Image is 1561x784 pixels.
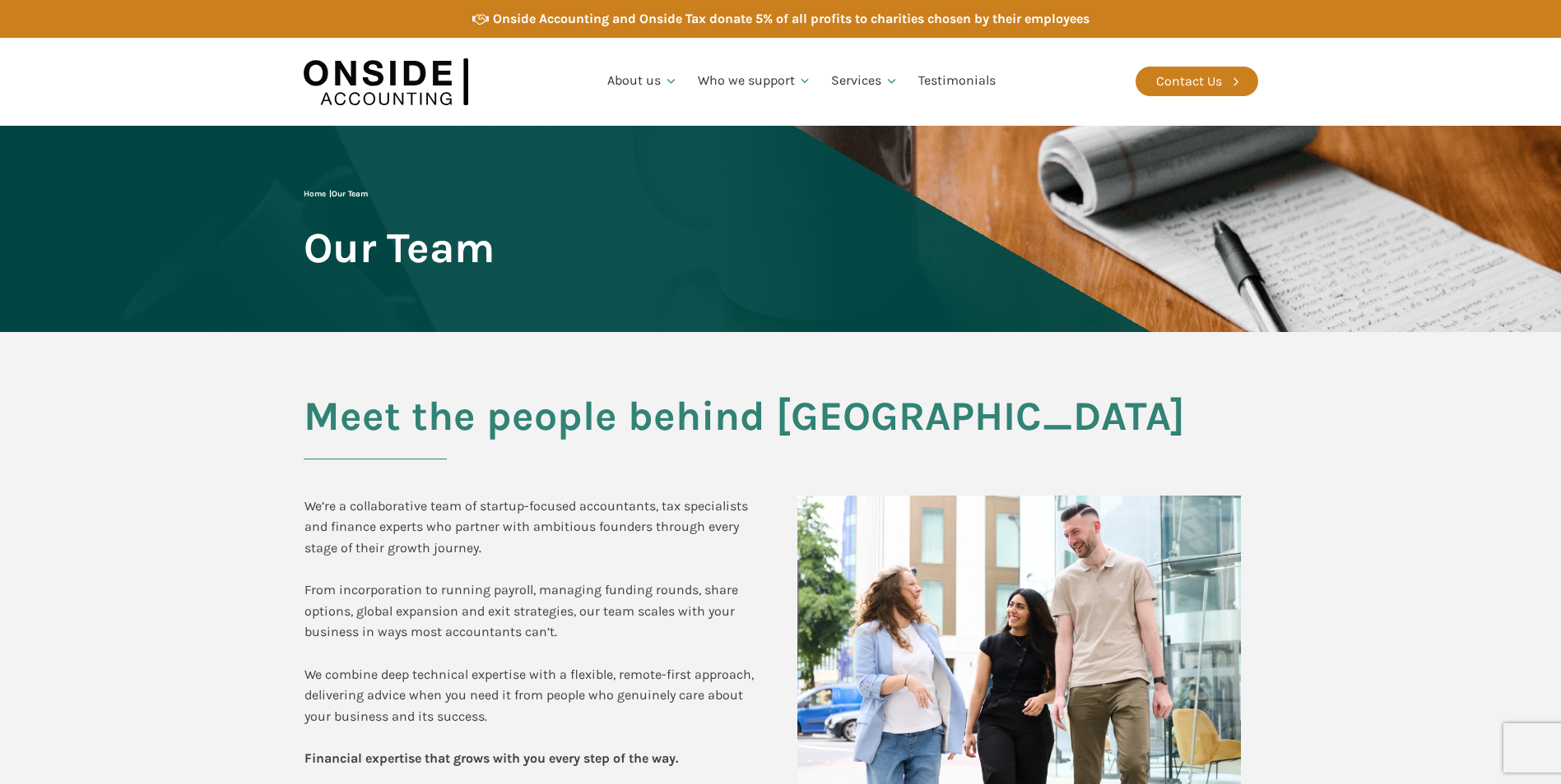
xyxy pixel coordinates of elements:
img: Onside Accounting [304,50,468,113]
a: About us [597,53,688,109]
a: Home [304,189,326,199]
a: Who we support [688,53,822,109]
div: Onside Accounting and Onside Tax donate 5% of all profits to charities chosen by their employees [493,8,1089,30]
a: Testimonials [908,53,1006,109]
div: Contact Us [1156,71,1222,92]
span: Our Team [332,189,368,199]
span: | [304,189,368,199]
div: We’re a collaborative team of startup-focused accountants, tax specialists and finance experts wh... [304,496,764,769]
a: Services [821,53,908,109]
h2: Meet the people behind [GEOGRAPHIC_DATA] [304,394,1258,459]
b: Financial expertise that grows with you every step of the way. [304,750,678,766]
span: Our Team [304,225,495,270]
a: Contact Us [1136,67,1258,96]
